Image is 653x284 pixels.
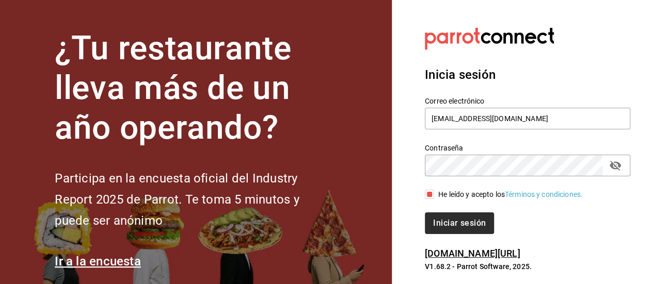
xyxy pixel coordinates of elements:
h1: ¿Tu restaurante lleva más de un año operando? [55,29,333,147]
input: Ingresa tu correo electrónico [425,108,630,129]
h3: Inicia sesión [425,65,628,84]
label: Contraseña [425,144,630,152]
a: Términos y condiciones. [505,190,583,198]
button: passwordField [607,157,624,174]
p: V1.68.2 - Parrot Software, 2025. [425,261,628,272]
a: Ir a la encuesta [55,254,141,269]
label: Correo electrónico [425,97,630,105]
button: Iniciar sesión [425,212,494,234]
div: He leído y acepto los [438,189,583,200]
h2: Participa en la encuesta oficial del Industry Report 2025 de Parrot. Te toma 5 minutos y puede se... [55,168,333,231]
a: [DOMAIN_NAME][URL] [425,248,520,259]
